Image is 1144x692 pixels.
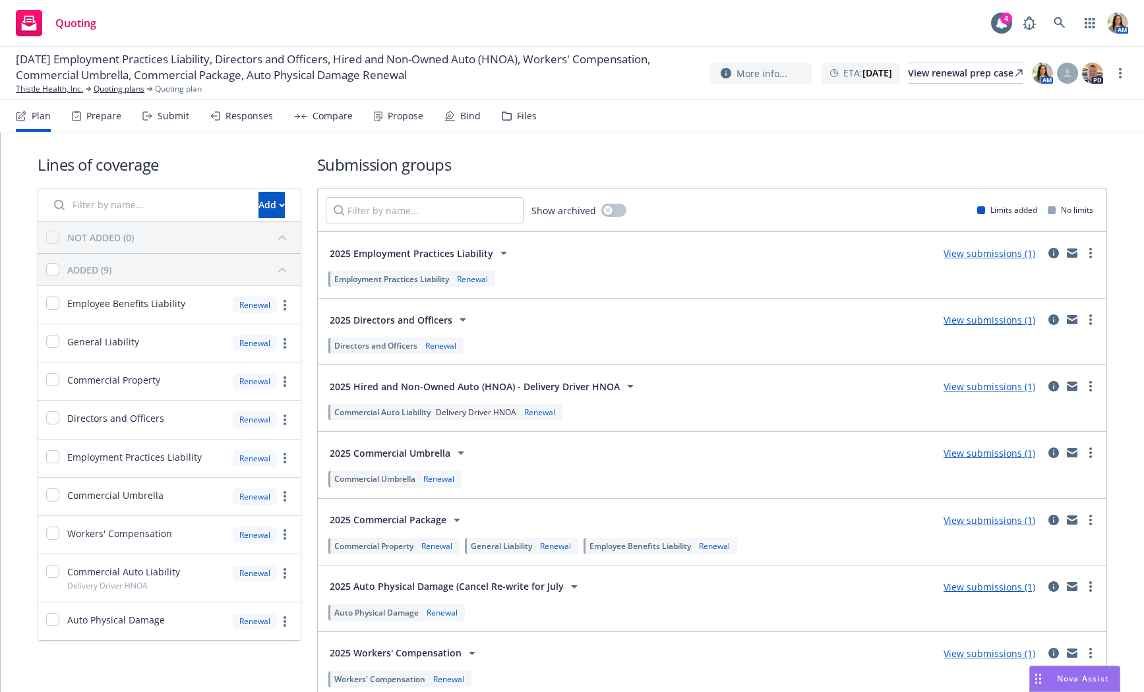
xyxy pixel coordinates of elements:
[330,446,450,460] span: 2025 Commercial Umbrella
[67,373,160,387] span: Commercial Property
[436,407,516,418] span: Delivery Driver HNOA
[326,640,484,666] button: 2025 Workers' Compensation
[67,259,293,280] button: ADDED (9)
[531,204,596,217] span: Show archived
[158,111,189,121] div: Submit
[16,51,700,83] span: [DATE] Employment Practices Liability, Directors and Officers, Hired and Non-Owned Auto (HNOA), W...
[1083,512,1099,528] a: more
[334,340,417,351] span: Directors and Officers
[977,204,1037,216] div: Limits added
[330,380,620,393] span: 2025 Hired and Non-Owned Auto (HNOA) - Delivery Driver HNOA
[537,540,574,552] div: Renewal
[67,335,139,349] span: General Liability
[233,613,277,629] div: Renewal
[277,412,293,428] a: more
[67,227,293,248] button: NOT ADDED (0)
[258,192,285,217] div: Add
[233,488,277,505] div: Renewal
[589,540,691,552] span: Employee Benefits Liability
[1000,13,1012,24] div: 4
[38,154,301,175] h1: Lines of coverage
[326,373,642,399] button: 2025 Hired and Non-Owned Auto (HNOA) - Delivery Driver HNOA
[1083,378,1099,394] a: more
[94,83,144,95] a: Quoting plans
[67,565,180,579] span: Commercial Auto Liability
[32,111,51,121] div: Plan
[421,473,457,484] div: Renewal
[258,192,285,218] button: Add
[944,314,1035,326] a: View submissions (1)
[326,573,586,600] button: 2025 Auto Physical Damage (Cancel Re-write for July
[67,580,148,591] span: Delivery Driver HNOA
[1057,673,1109,684] span: Nova Assist
[326,306,475,333] button: 2025 Directors and Officers
[330,246,493,260] span: 2025 Employment Practices Liability
[67,613,165,627] span: Auto Physical Damage
[67,450,202,464] span: Employment Practices Liability
[226,111,273,121] div: Responses
[1083,445,1099,461] a: more
[67,231,134,245] div: NOT ADDED (0)
[334,540,413,552] span: Commercial Property
[908,63,1023,83] div: View renewal prep case
[419,540,455,552] div: Renewal
[1046,512,1062,528] a: circleInformation
[1082,63,1103,84] img: photo
[1077,10,1103,36] a: Switch app
[460,111,481,121] div: Bind
[233,450,277,467] div: Renewal
[155,83,202,95] span: Quoting plan
[67,488,164,502] span: Commercial Umbrella
[1030,666,1046,691] div: Drag to move
[944,581,1035,593] a: View submissions (1)
[1046,579,1062,594] a: circleInformation
[1064,312,1080,328] a: mail
[1046,10,1073,36] a: Search
[1112,65,1128,81] a: more
[862,67,892,79] strong: [DATE]
[67,263,111,277] div: ADDED (9)
[1029,666,1120,692] button: Nova Assist
[233,411,277,428] div: Renewal
[313,111,353,121] div: Compare
[326,507,469,533] button: 2025 Commercial Package
[424,607,460,618] div: Renewal
[317,154,1108,175] h1: Submission groups
[233,527,277,543] div: Renewal
[330,579,564,593] span: 2025 Auto Physical Damage (Cancel Re-write for July
[1046,378,1062,394] a: circleInformation
[16,83,83,95] a: Thistle Health, Inc.
[737,67,787,80] span: More info...
[334,407,431,418] span: Commercial Auto Liability
[277,614,293,629] a: more
[1064,245,1080,261] a: mail
[1064,512,1080,528] a: mail
[233,297,277,313] div: Renewal
[710,63,812,84] button: More info...
[1046,245,1062,261] a: circleInformation
[1064,378,1080,394] a: mail
[1032,63,1053,84] img: photo
[944,380,1035,393] a: View submissions (1)
[471,540,532,552] span: General Liability
[326,240,516,266] button: 2025 Employment Practices Liability
[46,192,251,218] input: Filter by name...
[233,373,277,389] div: Renewal
[522,407,558,418] div: Renewal
[944,247,1035,260] a: View submissions (1)
[330,513,446,527] span: 2025 Commercial Package
[843,66,892,80] span: ETA :
[277,527,293,542] a: more
[1064,645,1080,661] a: mail
[1048,204,1093,216] div: No limits
[334,674,425,685] span: Workers' Compensation
[1016,10,1042,36] a: Report a Bug
[334,607,419,618] span: Auto Physical Damage
[55,18,96,28] span: Quoting
[423,340,459,351] div: Renewal
[1083,645,1099,661] a: more
[1046,445,1062,461] a: circleInformation
[233,335,277,351] div: Renewal
[334,473,415,484] span: Commercial Umbrella
[67,527,172,540] span: Workers' Compensation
